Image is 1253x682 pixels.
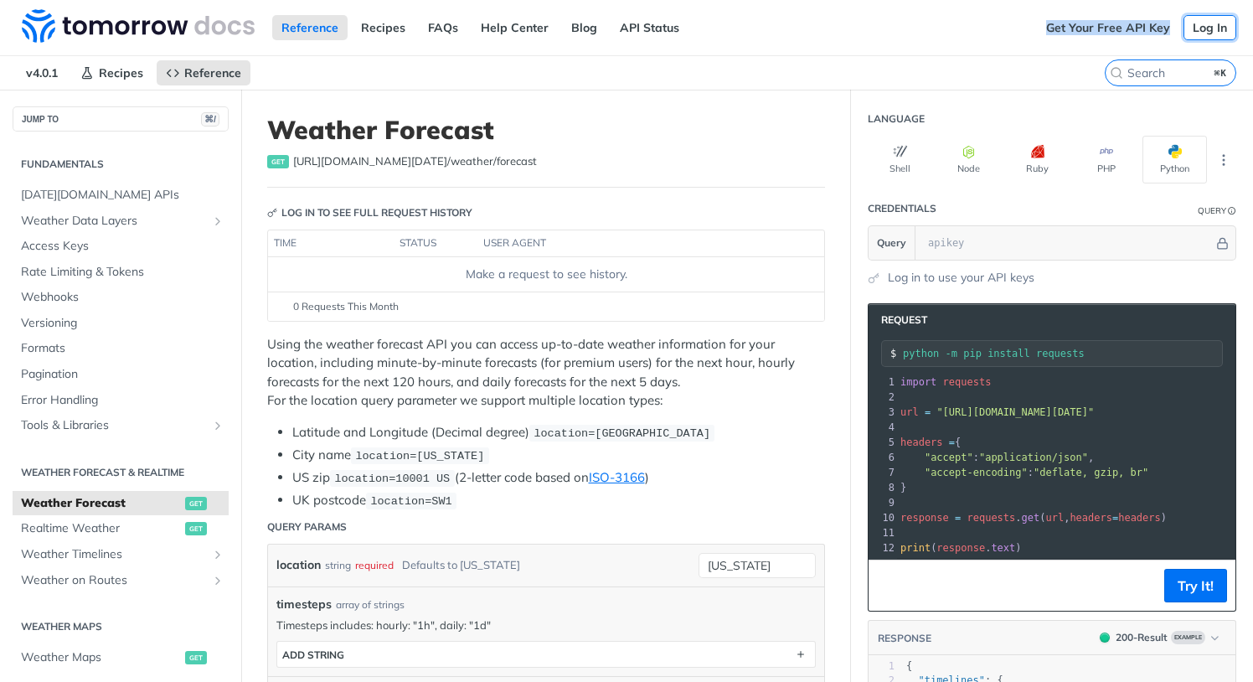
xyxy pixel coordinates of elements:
div: Query Params [267,519,347,535]
a: Recipes [71,60,152,85]
span: Query [877,235,906,251]
span: 200 [1100,633,1110,643]
button: Show subpages for Tools & Libraries [211,419,224,432]
th: status [394,230,477,257]
div: 8 [869,480,897,495]
span: import [900,376,936,388]
span: response [900,512,949,524]
span: ⌘/ [201,112,219,127]
a: FAQs [419,15,467,40]
div: 12 [869,540,897,555]
a: Formats [13,336,229,361]
span: 0 Requests This Month [293,299,399,314]
a: Weather on RoutesShow subpages for Weather on Routes [13,568,229,593]
span: Request [873,313,927,328]
div: 10 [869,510,897,525]
input: Request instructions [903,348,1222,359]
span: "application/json" [979,452,1088,463]
span: location=SW1 [370,495,451,508]
span: get [185,651,207,664]
span: "[URL][DOMAIN_NAME][DATE]" [936,406,1094,418]
a: Weather TimelinesShow subpages for Weather Timelines [13,542,229,567]
span: Realtime Weather [21,520,181,537]
button: 200200-ResultExample [1091,629,1227,646]
li: Latitude and Longitude (Decimal degree) [292,423,825,442]
span: get [185,497,207,510]
input: apikey [920,226,1214,260]
span: requests [943,376,992,388]
span: Versioning [21,315,224,332]
button: ADD string [277,642,815,667]
button: Python [1142,136,1207,183]
button: Ruby [1005,136,1070,183]
a: Log In [1183,15,1236,40]
span: Webhooks [21,289,224,306]
div: 7 [869,465,897,480]
span: url [1045,512,1064,524]
span: Pagination [21,366,224,383]
span: text [991,542,1015,554]
span: } [900,482,906,493]
a: Weather Mapsget [13,645,229,670]
button: Copy to clipboard [877,573,900,598]
span: : [900,467,1148,478]
i: Information [1228,207,1236,215]
a: Weather Forecastget [13,491,229,516]
span: Weather Maps [21,649,181,666]
th: user agent [477,230,791,257]
div: string [325,553,351,577]
button: PHP [1074,136,1138,183]
a: Get Your Free API Key [1037,15,1179,40]
div: ADD string [282,648,344,661]
button: Shell [868,136,932,183]
span: : , [900,452,1094,463]
span: headers [900,437,943,448]
h1: Weather Forecast [267,115,825,145]
div: 1 [869,659,895,674]
a: Pagination [13,362,229,387]
a: Reference [157,60,250,85]
h2: Weather Forecast & realtime [13,465,229,480]
button: Show subpages for Weather Data Layers [211,214,224,228]
button: Node [936,136,1001,183]
button: Try It! [1164,569,1227,602]
span: headers [1070,512,1112,524]
span: . ( , ) [900,512,1167,524]
div: Defaults to [US_STATE] [402,553,520,577]
span: Example [1171,631,1205,644]
a: Log in to use your API keys [888,269,1034,287]
span: Error Handling [21,392,224,409]
span: get [1022,512,1040,524]
span: headers [1118,512,1161,524]
img: Tomorrow.io Weather API Docs [22,9,255,43]
a: ISO-3166 [589,469,645,485]
span: Weather Data Layers [21,213,207,230]
div: Credentials [868,201,936,216]
div: 1 [869,375,897,390]
label: location [276,553,321,577]
span: Formats [21,340,224,357]
button: Hide [1214,235,1231,251]
button: Show subpages for Weather on Routes [211,574,224,587]
button: RESPONSE [877,630,932,647]
kbd: ⌘K [1210,65,1231,81]
svg: Search [1110,66,1123,80]
span: Rate Limiting & Tokens [21,264,224,281]
div: 5 [869,435,897,450]
h2: Fundamentals [13,157,229,172]
span: = [949,437,955,448]
a: Rate Limiting & Tokens [13,260,229,285]
div: 6 [869,450,897,465]
a: [DATE][DOMAIN_NAME] APIs [13,183,229,208]
div: 11 [869,525,897,540]
a: Versioning [13,311,229,336]
span: Access Keys [21,238,224,255]
button: More Languages [1211,147,1236,173]
span: get [267,155,289,168]
svg: More ellipsis [1216,152,1231,168]
button: Query [869,226,915,260]
a: Access Keys [13,234,229,259]
span: "accept-encoding" [925,467,1028,478]
span: "accept" [925,452,973,463]
th: time [268,230,394,257]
